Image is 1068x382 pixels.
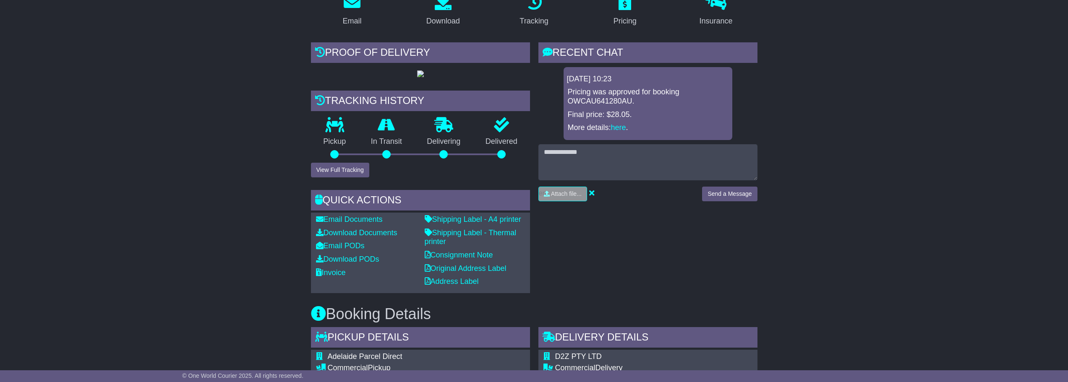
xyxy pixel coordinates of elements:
[358,137,415,146] p: In Transit
[342,16,361,27] div: Email
[328,364,473,373] div: Pickup
[311,42,530,65] div: Proof of Delivery
[555,364,595,372] span: Commercial
[614,16,637,27] div: Pricing
[425,229,517,246] a: Shipping Label - Thermal printer
[425,251,493,259] a: Consignment Note
[311,163,369,177] button: View Full Tracking
[520,16,548,27] div: Tracking
[316,268,346,277] a: Invoice
[311,327,530,350] div: Pickup Details
[415,137,473,146] p: Delivering
[538,327,757,350] div: Delivery Details
[328,352,402,361] span: Adelaide Parcel Direct
[555,364,745,373] div: Delivery
[425,277,479,286] a: Address Label
[316,229,397,237] a: Download Documents
[568,110,728,120] p: Final price: $28.05.
[568,123,728,133] p: More details: .
[311,137,359,146] p: Pickup
[316,242,365,250] a: Email PODs
[555,352,602,361] span: D2Z PTY LTD
[182,372,303,379] span: © One World Courier 2025. All rights reserved.
[568,88,728,106] p: Pricing was approved for booking OWCAU641280AU.
[702,187,757,201] button: Send a Message
[700,16,733,27] div: Insurance
[316,255,379,263] a: Download PODs
[328,364,368,372] span: Commercial
[425,264,507,273] a: Original Address Label
[473,137,530,146] p: Delivered
[425,215,521,223] a: Shipping Label - A4 printer
[538,42,757,65] div: RECENT CHAT
[426,16,460,27] div: Download
[417,70,424,77] img: GetPodImage
[611,123,626,132] a: here
[311,190,530,213] div: Quick Actions
[311,91,530,113] div: Tracking history
[316,215,383,223] a: Email Documents
[311,306,757,322] h3: Booking Details
[567,75,729,84] div: [DATE] 10:23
